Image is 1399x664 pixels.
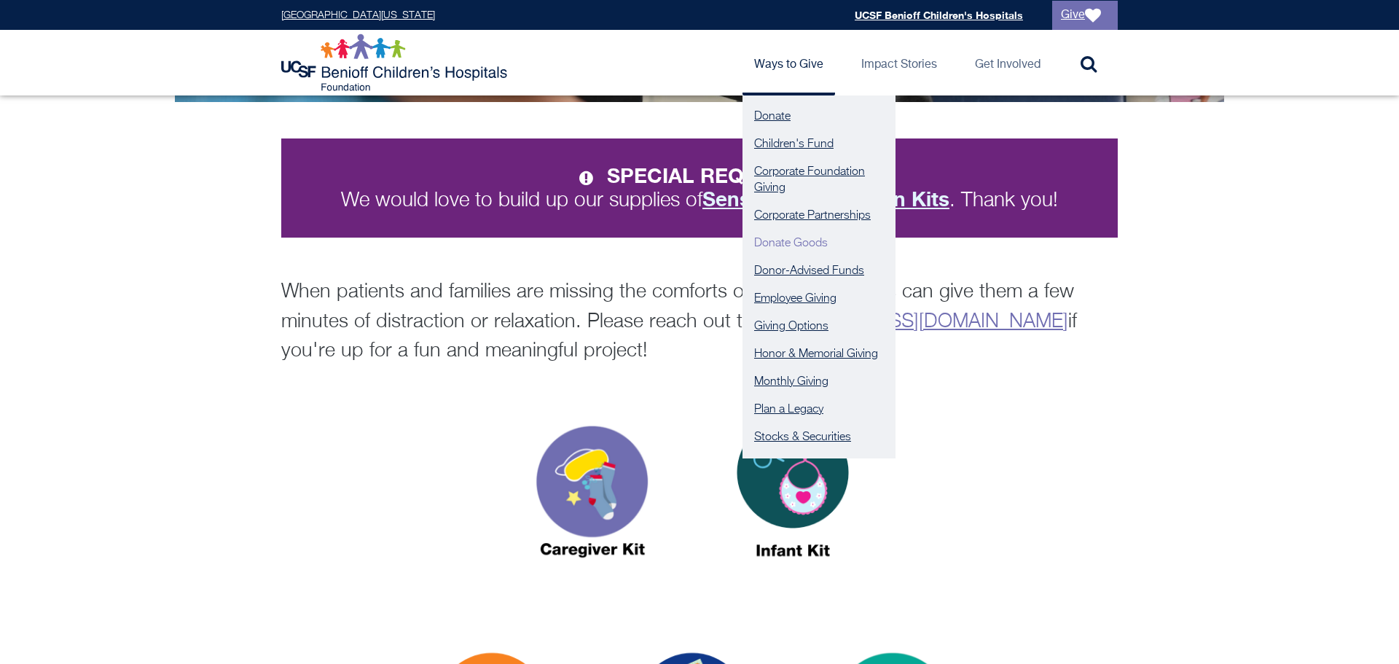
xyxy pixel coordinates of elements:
a: Corporate Partnerships [742,202,896,230]
strong: Teen Kits [858,187,949,211]
a: Give [1052,1,1118,30]
a: Teen Kits [858,190,949,211]
strong: SPECIAL REQUEST [607,163,820,187]
a: [GEOGRAPHIC_DATA][US_STATE] [281,10,435,20]
p: We would love to build up our supplies of and . Thank you! [307,165,1092,211]
a: Get Involved [963,30,1052,95]
a: Donate Goods [742,230,896,257]
a: Sensory Kits [702,190,825,211]
img: caregiver kit [501,388,683,598]
a: [EMAIL_ADDRESS][DOMAIN_NAME] [753,312,1068,332]
a: Plan a Legacy [742,396,896,423]
a: Corporate Foundation Giving [742,158,896,202]
a: Ways to Give [742,30,835,95]
a: UCSF Benioff Children's Hospitals [855,9,1023,21]
a: Monthly Giving [742,368,896,396]
a: Impact Stories [850,30,949,95]
a: Giving Options [742,313,896,340]
a: Employee Giving [742,285,896,313]
a: Donate [742,103,896,130]
strong: Sensory Kits [702,187,825,211]
a: Children's Fund [742,130,896,158]
a: Stocks & Securities [742,423,896,451]
a: Donor-Advised Funds [742,257,896,285]
img: Logo for UCSF Benioff Children's Hospitals Foundation [281,34,511,92]
img: infant kit [702,388,884,598]
a: Honor & Memorial Giving [742,340,896,368]
p: When patients and families are missing the comforts of home, these kits can give them a few minut... [281,278,1118,367]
